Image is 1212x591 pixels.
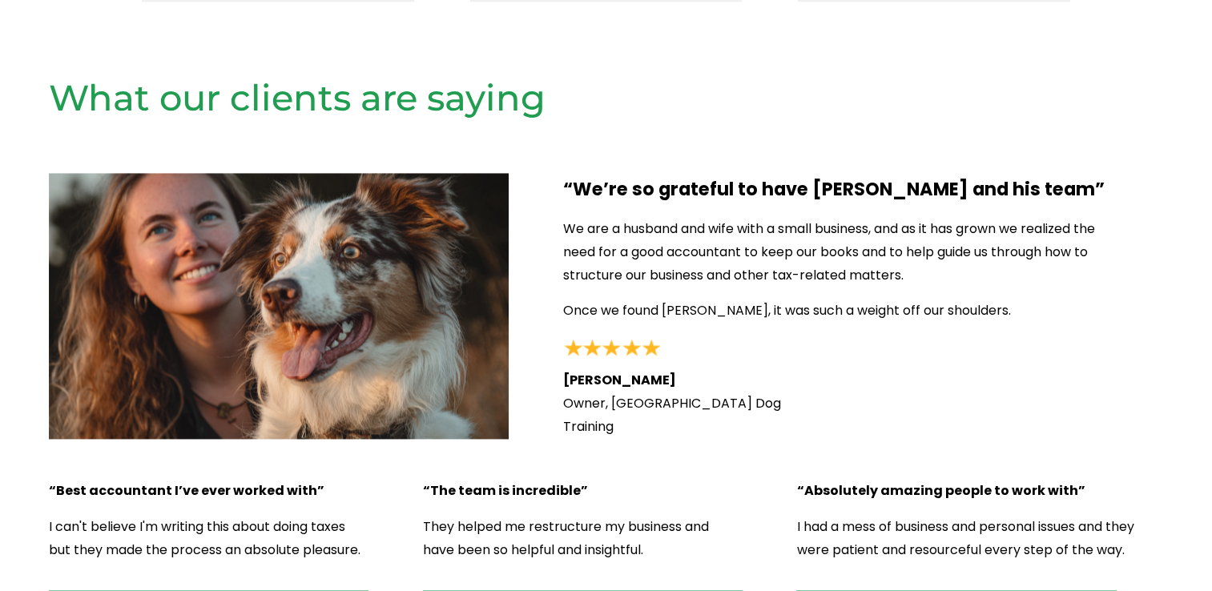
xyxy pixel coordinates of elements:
p: Owner, [GEOGRAPHIC_DATA] Dog Training [563,369,790,438]
p: They helped me restructure my business and have been so helpful and insightful. [423,516,743,562]
p: I had a mess of business and personal issues and they were patient and resourceful every step of ... [796,516,1163,562]
strong: “Best accountant I’ve ever worked with” [49,481,324,500]
p: Once we found [PERSON_NAME], it was such a weight off our shoulders. [563,300,1117,323]
h2: What our clients are saying [49,74,743,121]
p: I can't believe I'm writing this about doing taxes but they made the process an absolute pleasure. [49,516,369,562]
strong: “We’re so grateful to have [PERSON_NAME] and his team” [563,176,1105,202]
p: We are a husband and wife with a small business, and as it has grown we realized the need for a g... [563,218,1117,287]
strong: “Absolutely amazing people to work with” [796,481,1085,500]
strong: “The team is incredible” [423,481,588,500]
strong: [PERSON_NAME] [563,371,676,389]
